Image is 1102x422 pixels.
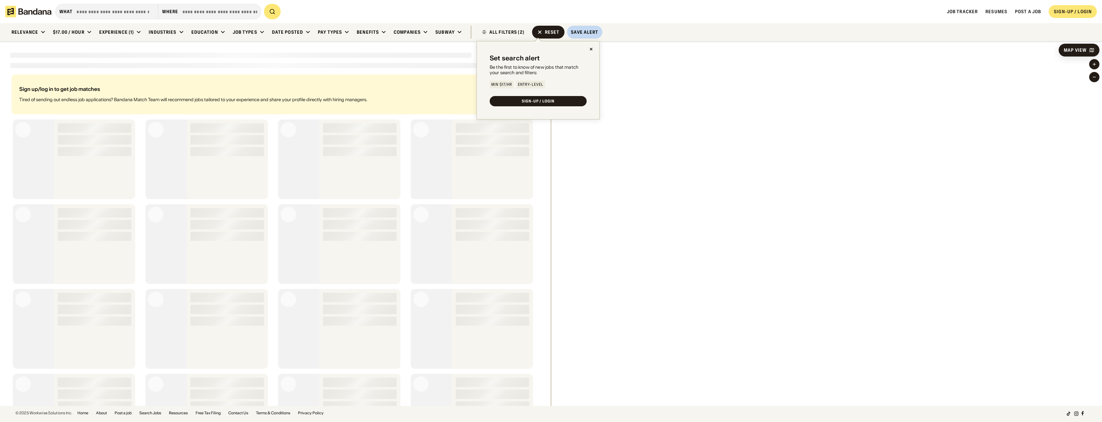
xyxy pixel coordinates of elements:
div: Set search alert [490,54,540,62]
a: Post a job [115,411,132,415]
div: SIGN-UP / LOGIN [1054,9,1092,14]
a: Home [77,411,88,415]
img: Bandana logotype [5,6,51,17]
div: SIGN-UP / LOGIN [522,99,555,103]
div: Companies [394,29,421,35]
div: Sign up/log in to get job matches [19,86,472,97]
div: Job Types [233,29,257,35]
div: Subway [435,29,455,35]
a: Resumes [985,9,1007,14]
div: Be the first to know of new jobs that match your search and filters: [490,65,587,75]
div: Min $17/hr [491,83,512,86]
div: $17.00 / hour [53,29,84,35]
div: Education [191,29,218,35]
a: Terms & Conditions [256,411,290,415]
a: Search Jobs [139,411,161,415]
div: what [59,9,73,14]
a: Free Tax Filing [196,411,221,415]
div: Map View [1064,48,1087,52]
a: About [96,411,107,415]
a: Job Tracker [947,9,978,14]
div: © 2025 Workwise Solutions Inc. [15,411,72,415]
div: Date Posted [272,29,303,35]
div: grid [10,72,541,406]
a: Post a job [1015,9,1041,14]
div: Industries [149,29,176,35]
div: Tired of sending out endless job applications? Bandana Match Team will recommend jobs tailored to... [19,97,472,102]
div: Relevance [12,29,38,35]
div: Reset [545,30,560,34]
div: Save Alert [571,29,598,35]
div: ALL FILTERS (2) [489,30,524,34]
a: Privacy Policy [298,411,324,415]
a: Resources [169,411,188,415]
a: Contact Us [228,411,248,415]
div: Experience (1) [99,29,134,35]
div: Where [162,9,179,14]
div: Pay Types [318,29,342,35]
div: Entry-Level [518,83,544,86]
div: Benefits [357,29,379,35]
